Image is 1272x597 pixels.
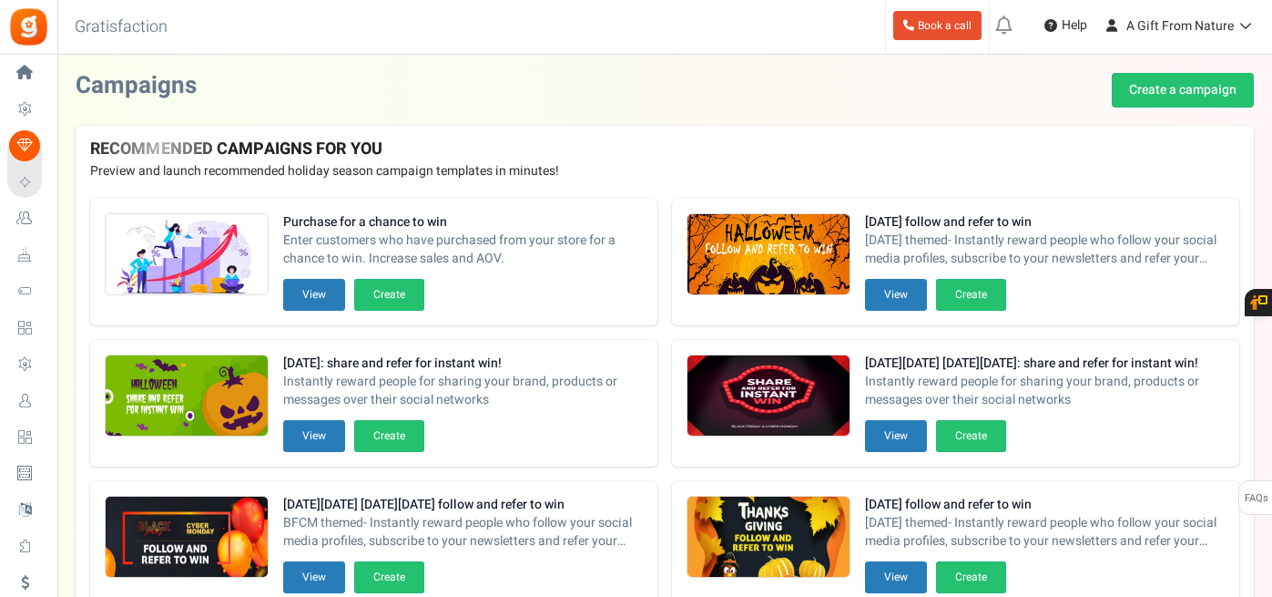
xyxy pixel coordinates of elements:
span: A Gift From Nature [1126,16,1234,36]
span: [DATE] themed- Instantly reward people who follow your social media profiles, subscribe to your n... [865,514,1225,551]
button: View [865,420,927,452]
h3: Gratisfaction [55,9,188,46]
span: BFCM themed- Instantly reward people who follow your social media profiles, subscribe to your new... [283,514,643,551]
span: Instantly reward people for sharing your brand, products or messages over their social networks [865,373,1225,409]
a: Book a call [893,11,982,40]
h4: RECOMMENDED CAMPAIGNS FOR YOU [90,140,1239,159]
a: Help [1037,11,1094,40]
strong: [DATE][DATE] [DATE][DATE] follow and refer to win [283,496,643,514]
p: Preview and launch recommended holiday season campaign templates in minutes! [90,162,1239,180]
button: Create [354,561,424,593]
strong: [DATE]: share and refer for instant win! [283,355,643,373]
button: View [865,279,927,311]
button: Create [936,279,1006,311]
img: Gratisfaction [8,6,49,47]
span: [DATE] themed- Instantly reward people who follow your social media profiles, subscribe to your n... [865,232,1225,268]
img: Recommended Campaigns [687,214,850,296]
strong: [DATE][DATE] [DATE][DATE]: share and refer for instant win! [865,355,1225,373]
img: Recommended Campaigns [106,214,268,296]
span: Instantly reward people for sharing your brand, products or messages over their social networks [283,373,643,409]
img: Recommended Campaigns [687,355,850,437]
button: Create [354,420,424,452]
span: Help [1057,16,1087,35]
img: Recommended Campaigns [687,497,850,579]
h2: Campaigns [76,73,197,99]
strong: [DATE] follow and refer to win [865,496,1225,514]
button: Create [936,420,1006,452]
button: View [283,561,345,593]
button: View [283,420,345,452]
button: View [283,279,345,311]
strong: [DATE] follow and refer to win [865,213,1225,232]
button: Create [354,279,424,311]
strong: Purchase for a chance to win [283,213,643,232]
span: FAQs [1244,481,1268,516]
button: Create [936,561,1006,593]
span: Enter customers who have purchased from your store for a chance to win. Increase sales and AOV. [283,232,643,268]
img: Recommended Campaigns [106,497,268,579]
a: Create a campaign [1112,73,1254,108]
button: View [865,561,927,593]
img: Recommended Campaigns [106,355,268,437]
